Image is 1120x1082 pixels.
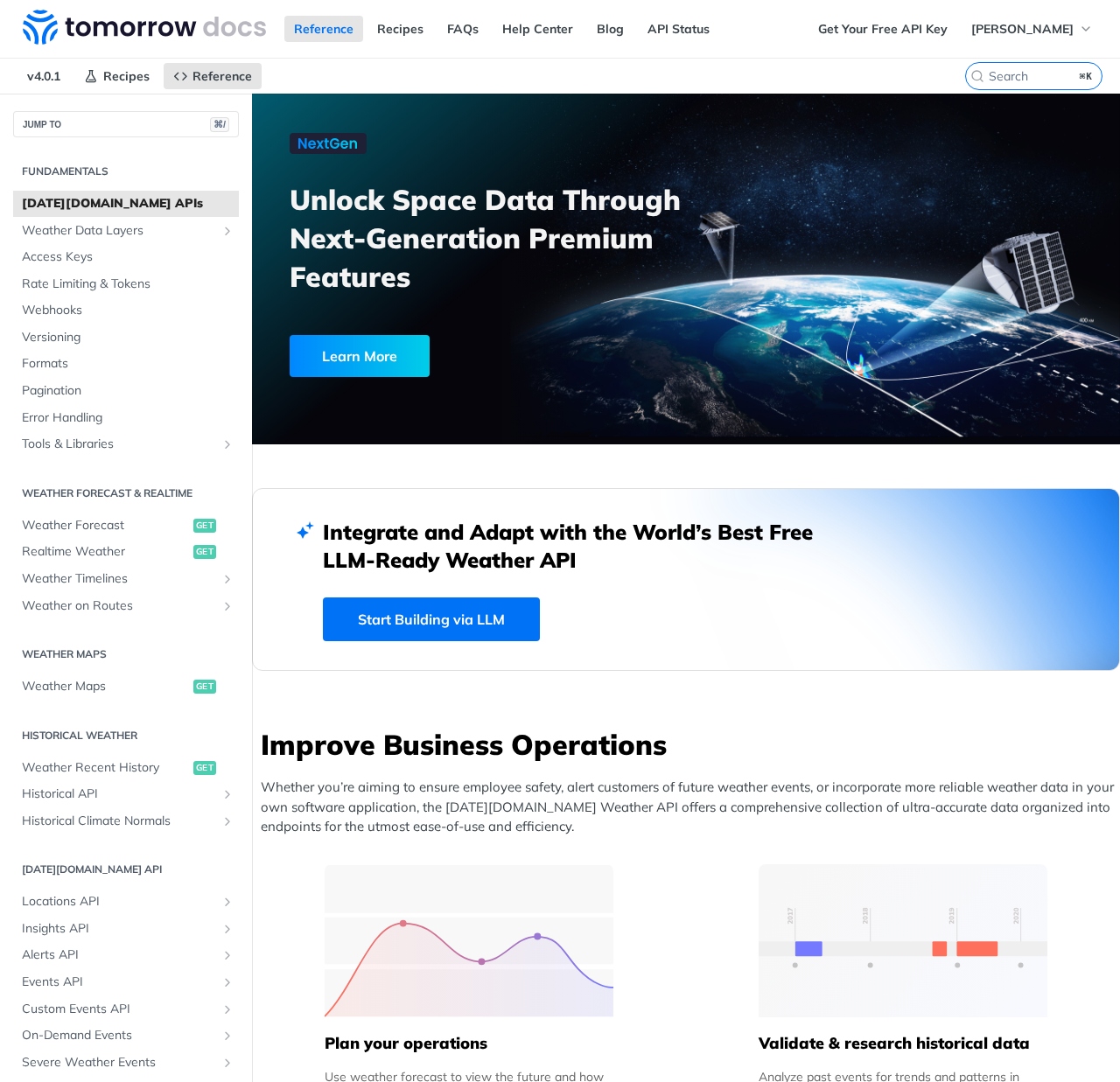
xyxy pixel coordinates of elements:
[22,222,216,240] span: Weather Data Layers
[13,889,239,915] a: Locations APIShow subpages for Locations API
[164,63,262,89] a: Reference
[13,191,239,217] a: [DATE][DOMAIN_NAME] APIs
[13,566,239,592] a: Weather TimelinesShow subpages for Weather Timelines
[103,68,150,84] span: Recipes
[220,975,234,989] button: Show subpages for Events API
[290,180,705,296] h3: Unlock Space Data Through Next-Generation Premium Features
[220,1002,234,1016] button: Show subpages for Custom Events API
[13,431,239,457] a: Tools & LibrariesShow subpages for Tools & Libraries
[22,597,216,615] span: Weather on Routes
[22,678,189,695] span: Weather Maps
[22,436,216,453] span: Tools & Libraries
[13,351,239,377] a: Formats
[13,646,239,662] h2: Weather Maps
[808,16,957,42] a: Get Your Free API Key
[22,946,216,964] span: Alerts API
[13,539,239,565] a: Realtime Weatherget
[193,761,216,775] span: get
[13,378,239,404] a: Pagination
[13,674,239,700] a: Weather Mapsget
[220,599,234,613] button: Show subpages for Weather on Routes
[22,974,216,991] span: Events API
[13,781,239,807] a: Historical APIShow subpages for Historical API
[970,69,984,83] svg: Search
[220,787,234,801] button: Show subpages for Historical API
[22,785,216,803] span: Historical API
[220,1056,234,1070] button: Show subpages for Severe Weather Events
[22,195,234,213] span: [DATE][DOMAIN_NAME] APIs
[22,813,216,830] span: Historical Climate Normals
[325,1033,613,1054] h5: Plan your operations
[22,1027,216,1044] span: On-Demand Events
[22,382,234,400] span: Pagination
[759,864,1047,1017] img: 13d7ca0-group-496-2.svg
[220,572,234,586] button: Show subpages for Weather Timelines
[13,405,239,431] a: Error Handling
[962,16,1102,42] button: [PERSON_NAME]
[13,111,239,137] button: JUMP TO⌘/
[193,680,216,694] span: get
[13,969,239,995] a: Events APIShow subpages for Events API
[13,755,239,781] a: Weather Recent Historyget
[325,864,613,1017] img: 39565e8-group-4962x.svg
[13,218,239,244] a: Weather Data LayersShow subpages for Weather Data Layers
[13,297,239,324] a: Webhooks
[22,248,234,266] span: Access Keys
[971,21,1074,37] span: [PERSON_NAME]
[13,164,239,179] h2: Fundamentals
[284,16,363,42] a: Reference
[220,1029,234,1043] button: Show subpages for On-Demand Events
[74,63,159,89] a: Recipes
[638,16,719,42] a: API Status
[220,814,234,828] button: Show subpages for Historical Climate Normals
[193,519,216,533] span: get
[13,916,239,942] a: Insights APIShow subpages for Insights API
[13,485,239,501] h2: Weather Forecast & realtime
[220,948,234,962] button: Show subpages for Alerts API
[13,996,239,1023] a: Custom Events APIShow subpages for Custom Events API
[193,545,216,559] span: get
[290,335,430,377] div: Learn More
[22,329,234,346] span: Versioning
[13,593,239,619] a: Weather on RoutesShow subpages for Weather on Routes
[13,1050,239,1076] a: Severe Weather EventsShow subpages for Severe Weather Events
[22,302,234,319] span: Webhooks
[261,725,1120,764] h3: Improve Business Operations
[22,893,216,911] span: Locations API
[192,68,252,84] span: Reference
[220,224,234,238] button: Show subpages for Weather Data Layers
[493,16,583,42] a: Help Center
[13,808,239,834] a: Historical Climate NormalsShow subpages for Historical Climate Normals
[261,778,1120,837] p: Whether you’re aiming to ensure employee safety, alert customers of future weather events, or inc...
[22,355,234,373] span: Formats
[220,895,234,909] button: Show subpages for Locations API
[13,325,239,351] a: Versioning
[13,942,239,968] a: Alerts APIShow subpages for Alerts API
[23,10,266,45] img: Tomorrow.io Weather API Docs
[22,759,189,777] span: Weather Recent History
[13,513,239,539] a: Weather Forecastget
[22,570,216,588] span: Weather Timelines
[22,409,234,427] span: Error Handling
[13,728,239,743] h2: Historical Weather
[210,117,229,132] span: ⌘/
[13,862,239,877] h2: [DATE][DOMAIN_NAME] API
[290,133,367,154] img: NextGen
[1075,67,1097,85] kbd: ⌘K
[220,922,234,936] button: Show subpages for Insights API
[367,16,433,42] a: Recipes
[22,276,234,293] span: Rate Limiting & Tokens
[323,518,839,574] h2: Integrate and Adapt with the World’s Best Free LLM-Ready Weather API
[13,1023,239,1049] a: On-Demand EventsShow subpages for On-Demand Events
[759,1033,1047,1054] h5: Validate & research historical data
[13,271,239,297] a: Rate Limiting & Tokens
[22,1054,216,1072] span: Severe Weather Events
[437,16,488,42] a: FAQs
[220,437,234,451] button: Show subpages for Tools & Libraries
[22,920,216,938] span: Insights API
[587,16,633,42] a: Blog
[22,543,189,561] span: Realtime Weather
[17,63,70,89] span: v4.0.1
[290,335,622,377] a: Learn More
[13,244,239,270] a: Access Keys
